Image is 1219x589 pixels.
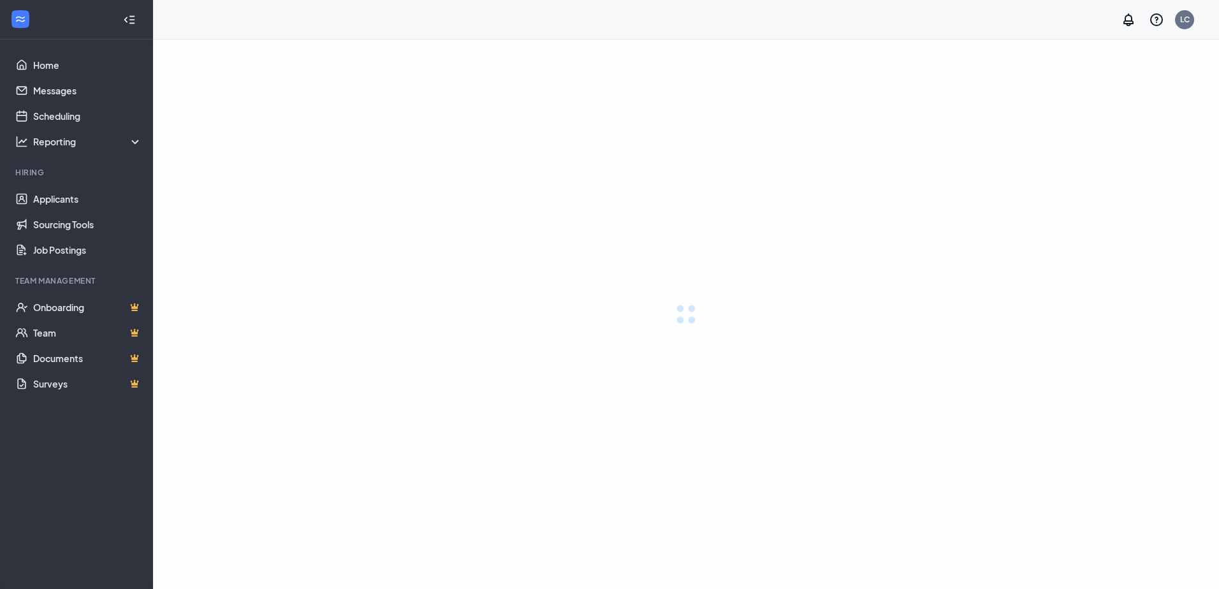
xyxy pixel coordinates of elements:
[1121,12,1136,27] svg: Notifications
[33,371,142,396] a: SurveysCrown
[33,345,142,371] a: DocumentsCrown
[15,135,28,148] svg: Analysis
[33,320,142,345] a: TeamCrown
[14,13,27,25] svg: WorkstreamLogo
[15,275,140,286] div: Team Management
[33,103,142,129] a: Scheduling
[1180,14,1190,25] div: LC
[33,78,142,103] a: Messages
[33,212,142,237] a: Sourcing Tools
[123,13,136,26] svg: Collapse
[33,52,142,78] a: Home
[33,294,142,320] a: OnboardingCrown
[33,186,142,212] a: Applicants
[33,237,142,263] a: Job Postings
[1149,12,1164,27] svg: QuestionInfo
[15,167,140,178] div: Hiring
[33,135,143,148] div: Reporting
